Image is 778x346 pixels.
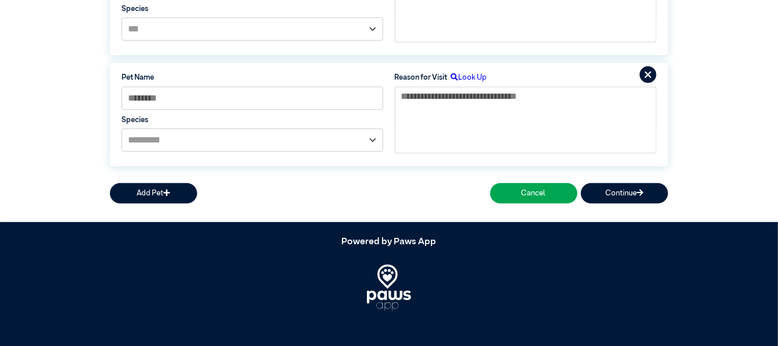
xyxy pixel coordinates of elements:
[581,183,668,204] button: Continue
[110,183,197,204] button: Add Pet
[122,115,383,126] label: Species
[122,3,383,15] label: Species
[395,72,448,83] label: Reason for Visit
[448,72,487,83] label: Look Up
[122,72,383,83] label: Pet Name
[367,265,412,311] img: PawsApp
[490,183,577,204] button: Cancel
[110,237,668,248] h5: Powered by Paws App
